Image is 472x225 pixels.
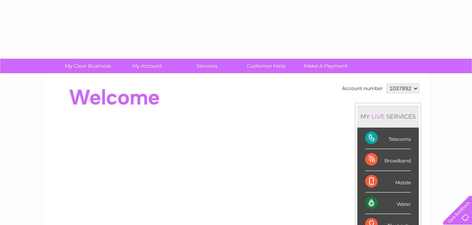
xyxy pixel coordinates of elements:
div: Telecoms [365,128,411,149]
div: Broadband [365,149,411,171]
div: MY SERVICES [357,105,419,128]
div: Water [365,193,411,214]
div: Mobile [365,171,411,193]
div: LIVE [370,113,386,120]
td: Account number [340,82,385,95]
a: Services [175,59,239,73]
a: My Clear Business [56,59,120,73]
a: My Account [115,59,180,73]
a: Customer Help [234,59,299,73]
a: Make A Payment [294,59,358,73]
